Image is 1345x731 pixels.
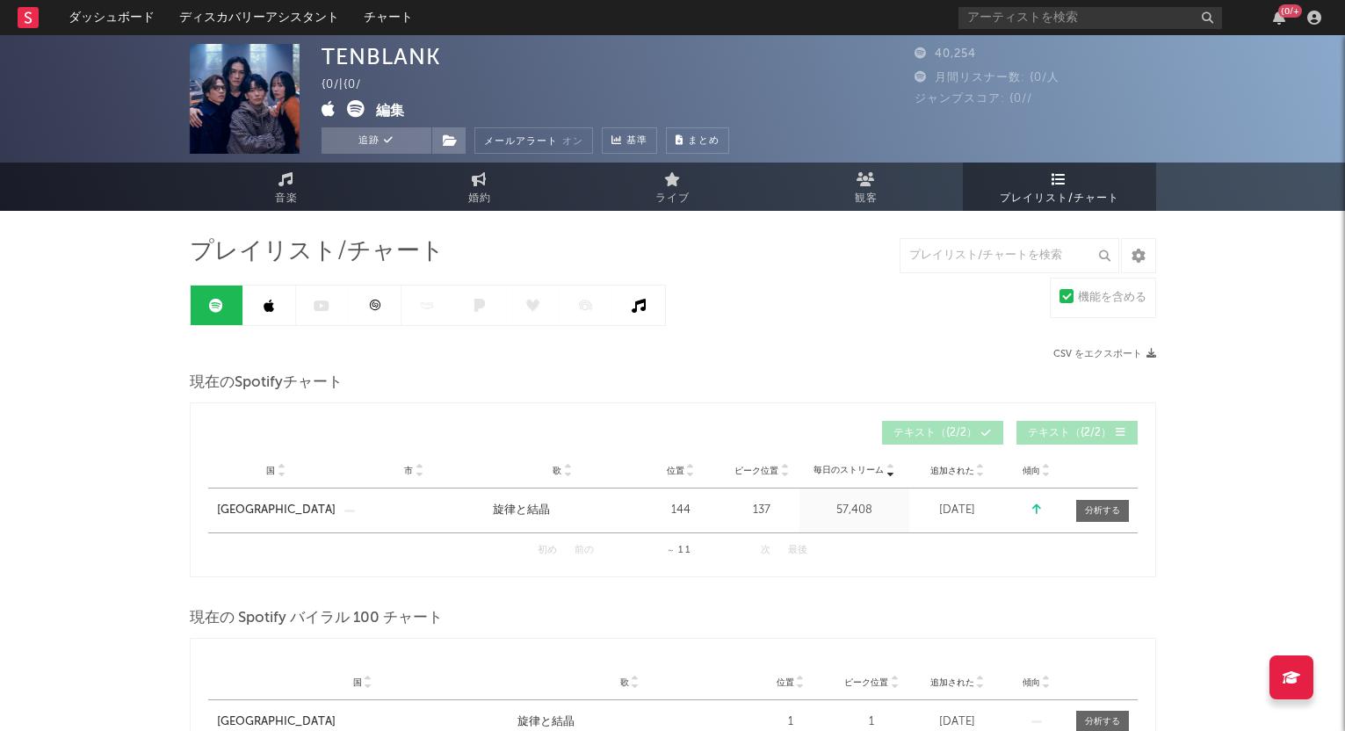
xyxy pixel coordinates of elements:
[376,100,404,122] button: 編集
[190,242,445,263] span: プレイリスト/チャート
[553,466,561,476] span: 歌
[751,713,830,731] div: 1
[844,677,888,688] span: ピーク位置
[626,131,647,152] span: 基準
[788,546,807,555] button: 最後
[734,466,778,476] span: ピーク位置
[839,713,905,731] div: 1
[474,127,593,154] button: メールアラートオン
[930,466,974,476] span: 追加された
[322,75,381,96] div: {0/ | {0/
[190,163,383,211] a: 音楽
[1078,287,1146,308] div: 機能を含める
[266,466,275,476] span: 国
[404,466,413,476] span: 市
[804,502,905,519] div: 57,408
[915,72,1059,83] span: 月間リスナー数: {0/人
[602,127,657,154] a: 基準
[493,502,550,519] div: 旋律と結晶
[641,502,720,519] div: 144
[322,44,441,69] div: TENBLANK
[1273,11,1285,25] button: {0/+
[729,502,795,519] div: 137
[914,502,1002,519] div: [DATE]
[1278,4,1302,18] div: {0/+
[575,546,594,555] button: 前の
[1023,466,1040,476] span: 傾向
[688,136,720,146] span: まとめ
[217,713,336,731] div: [GEOGRAPHIC_DATA]
[538,546,557,555] button: 初め
[915,48,976,60] span: 40,254
[562,137,583,147] em: オン
[761,546,770,555] button: 次
[1053,349,1156,359] button: CSV をエクスポート
[322,127,431,154] button: 追跡
[666,127,729,154] button: まとめ
[217,713,509,731] a: [GEOGRAPHIC_DATA]
[915,93,1032,105] span: ジャンプスコア: {0//
[963,163,1156,211] a: プレイリスト/チャート
[770,163,963,211] a: 観客
[1000,188,1119,209] span: プレイリスト/チャート
[517,713,742,731] a: 旋律と結晶
[383,163,576,211] a: 婚約
[777,677,794,688] span: 位置
[217,502,336,519] a: [GEOGRAPHIC_DATA]
[353,677,362,688] span: 国
[1023,677,1040,688] span: 傾向
[814,464,884,477] span: 毎日のストリーム
[914,713,1002,731] div: [DATE]
[517,713,575,731] div: 旋律と結晶
[576,163,770,211] a: ライブ
[493,502,633,519] a: 旋律と結晶
[893,428,977,438] span: テキスト （{2/2）
[855,188,878,209] span: 観客
[468,188,491,209] span: 婚約
[190,373,343,394] span: 現在のSpotifyチャート
[958,7,1222,29] input: アーティストを検索
[190,608,443,629] span: 現在の Spotify バイラル 100 チャート
[629,540,726,561] div: 1 1
[620,677,629,688] span: 歌
[655,188,690,209] span: ライブ
[1028,428,1111,438] span: テキスト （{2/2）
[1016,421,1138,445] button: テキスト（{2/2）
[667,466,684,476] span: 位置
[900,238,1119,273] input: プレイリスト/チャートを検索
[667,546,675,554] span: ～
[930,677,974,688] span: 追加された
[275,188,298,209] span: 音楽
[882,421,1003,445] button: テキスト（{2/2）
